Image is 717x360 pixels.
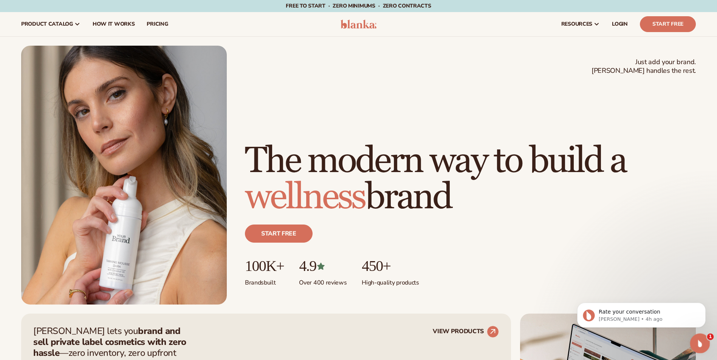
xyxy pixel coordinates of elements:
span: 1 [707,334,714,340]
p: Over 400 reviews [299,274,347,287]
a: LOGIN [606,12,634,36]
span: product catalog [21,21,73,27]
a: product catalog [15,12,87,36]
iframe: Intercom live chat [690,334,710,354]
p: High-quality products [362,274,419,287]
a: Start Free [640,16,696,32]
iframe: Intercom notifications message [566,287,717,340]
a: Start free [245,225,313,243]
img: Female holding tanning mousse. [21,46,227,305]
span: How It Works [93,21,135,27]
span: Free to start · ZERO minimums · ZERO contracts [286,2,431,9]
h1: The modern way to build a brand [245,143,696,215]
p: 4.9 [299,258,347,274]
a: resources [555,12,606,36]
p: 100K+ [245,258,284,274]
span: resources [561,21,592,27]
span: pricing [147,21,168,27]
span: LOGIN [612,21,628,27]
strong: brand and sell private label cosmetics with zero hassle [33,325,186,359]
span: wellness [245,175,365,219]
img: logo [341,20,376,29]
p: Brands built [245,274,284,287]
a: pricing [141,12,174,36]
span: Just add your brand. [PERSON_NAME] handles the rest. [592,58,696,75]
a: How It Works [87,12,141,36]
a: VIEW PRODUCTS [433,326,499,338]
p: 450+ [362,258,419,274]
